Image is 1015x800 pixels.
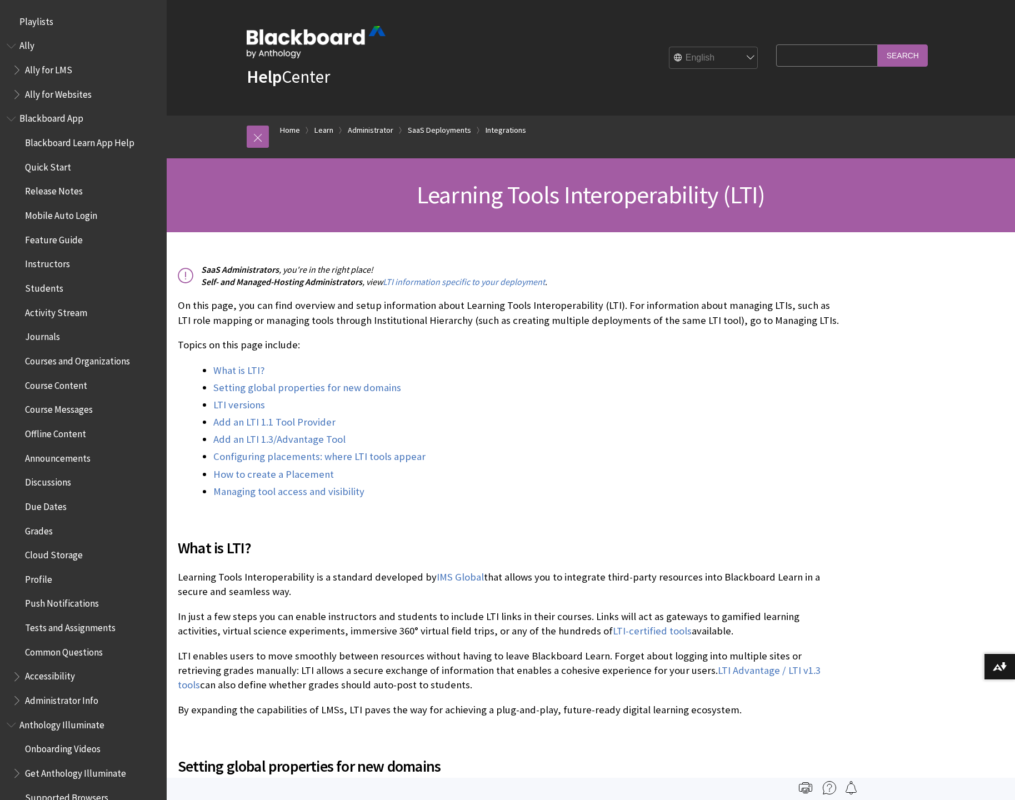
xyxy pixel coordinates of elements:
input: Search [878,44,928,66]
span: Instructors [25,255,70,270]
span: Mobile Auto Login [25,206,97,221]
span: Onboarding Videos [25,740,101,755]
span: Tests and Assignments [25,618,116,633]
span: Learning Tools Interoperability (LTI) [417,179,765,210]
p: , you're in the right place! , view . [178,263,839,288]
a: How to create a Placement [213,468,334,481]
a: Integrations [486,123,526,137]
span: What is LTI? [178,536,839,559]
a: SaaS Deployments [408,123,471,137]
span: Blackboard App [19,109,83,124]
span: Course Messages [25,401,93,416]
p: By expanding the capabilities of LMSs, LTI paves the way for achieving a plug-and-play, future-re... [178,703,839,717]
span: Anthology Illuminate [19,716,104,731]
span: Cloud Storage [25,546,83,561]
img: Follow this page [844,781,858,794]
a: LTI Advantage / LTI v1.3 tools [178,664,821,692]
select: Site Language Selector [669,47,758,69]
span: Discussions [25,473,71,488]
a: LTI-certified tools [613,624,692,638]
span: Profile [25,570,52,585]
p: LTI enables users to move smoothly between resources without having to leave Blackboard Learn. Fo... [178,649,839,693]
a: LTI information specific to your deployment [383,276,545,288]
span: Blackboard Learn App Help [25,133,134,148]
span: Grades [25,522,53,537]
span: Common Questions [25,643,103,658]
p: In just a few steps you can enable instructors and students to include LTI links in their courses... [178,609,839,638]
a: Add an LTI 1.1 Tool Provider [213,416,336,429]
nav: Book outline for Anthology Ally Help [7,37,160,104]
p: Topics on this page include: [178,338,839,352]
a: Setting global properties for new domains [213,381,401,394]
nav: Book outline for Blackboard App Help [7,109,160,710]
span: Due Dates [25,497,67,512]
a: Add an LTI 1.3/Advantage Tool [213,433,346,446]
span: Playlists [19,12,53,27]
a: HelpCenter [247,66,330,88]
span: Courses and Organizations [25,352,130,367]
a: IMS Global [437,571,484,584]
a: Learn [314,123,333,137]
span: Journals [25,328,60,343]
span: Release Notes [25,182,83,197]
p: On this page, you can find overview and setup information about Learning Tools Interoperability (... [178,298,839,327]
img: More help [823,781,836,794]
span: Push Notifications [25,594,99,609]
span: Feature Guide [25,231,83,246]
span: Students [25,279,63,294]
strong: Help [247,66,282,88]
span: Ally [19,37,34,52]
a: Managing tool access and visibility [213,485,364,498]
span: Administrator Info [25,691,98,706]
span: Course Content [25,376,87,391]
span: Announcements [25,449,91,464]
span: SaaS Administrators [201,264,279,275]
span: Get Anthology Illuminate [25,764,126,779]
a: Administrator [348,123,393,137]
span: Self- and Managed-Hosting Administrators [201,276,362,287]
span: Activity Stream [25,303,87,318]
nav: Book outline for Playlists [7,12,160,31]
a: Home [280,123,300,137]
a: What is LTI? [213,364,264,377]
p: Learning Tools Interoperability is a standard developed by that allows you to integrate third-par... [178,570,839,599]
span: Accessibility [25,667,75,682]
img: Print [799,781,812,794]
img: Blackboard by Anthology [247,26,386,58]
span: Ally for Websites [25,85,92,100]
a: Configuring placements: where LTI tools appear [213,450,426,463]
a: LTI versions [213,398,265,412]
span: Offline Content [25,424,86,439]
span: Quick Start [25,158,71,173]
span: Setting global properties for new domains [178,754,839,778]
span: Ally for LMS [25,61,72,76]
